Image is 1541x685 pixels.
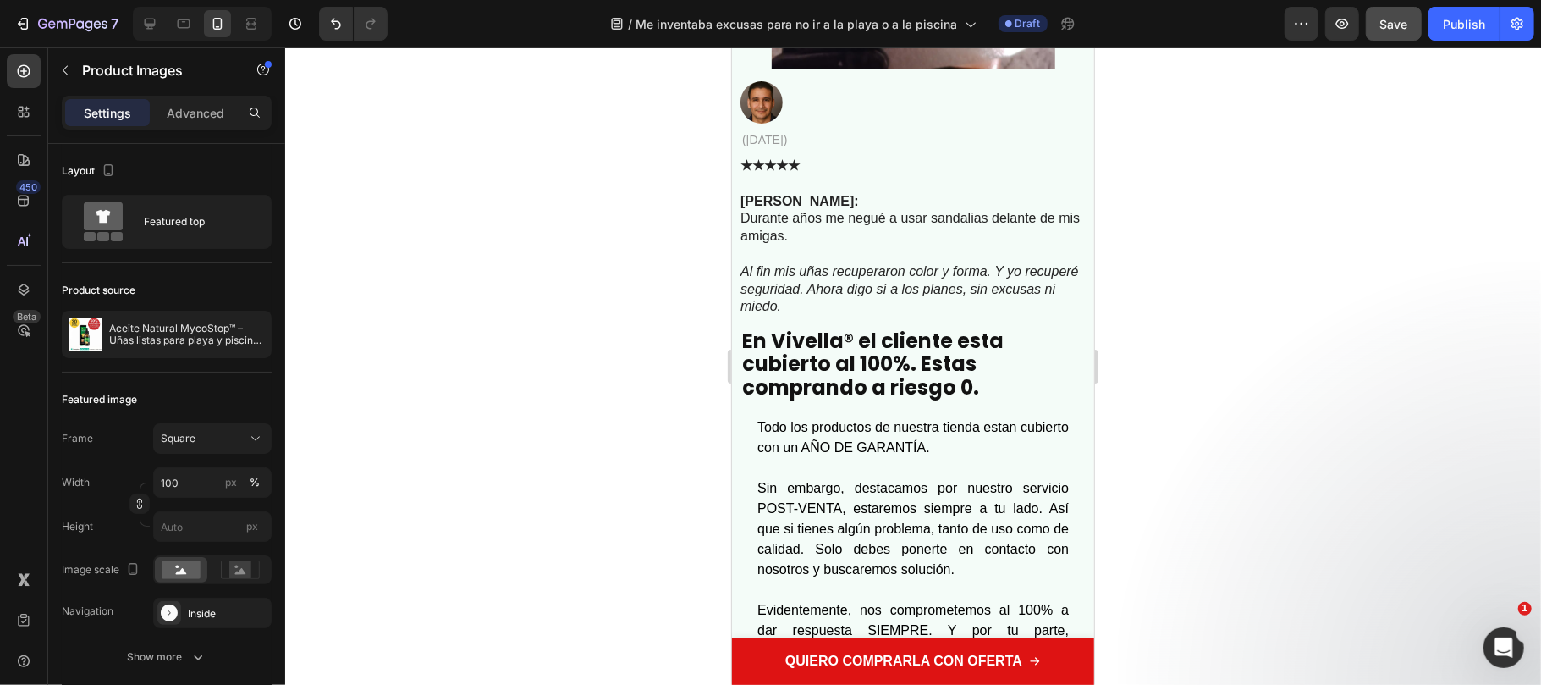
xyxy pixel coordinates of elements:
div: Navigation [62,604,113,619]
img: product feature img [69,318,102,351]
label: Width [62,475,90,490]
span: Save [1380,17,1408,31]
span: Draft [1015,16,1041,31]
span: 1 [1518,602,1532,616]
span: Square [161,431,195,446]
div: px [225,475,237,490]
button: Square [153,423,272,454]
p: Advanced [167,104,224,122]
p: Aceite Natural MycoStop™ – Uñas listas para playa y piscina: elimina hongos desde la raíz y borra... [109,323,265,346]
p: Product Images [82,60,226,80]
button: % [221,472,241,493]
button: Publish [1428,7,1500,41]
div: Inside [188,606,267,621]
p: Settings [84,104,131,122]
div: Image scale [62,559,143,582]
div: % [250,475,260,490]
div: Publish [1443,15,1485,33]
div: Featured image [62,392,137,407]
div: Undo/Redo [319,7,388,41]
button: Save [1366,7,1422,41]
div: Show more [128,649,206,666]
input: px [153,511,272,542]
button: px [245,472,265,493]
span: px [246,520,258,533]
input: px% [153,467,272,498]
button: 7 [7,7,126,41]
p: 7 [111,14,118,34]
div: 450 [16,180,41,194]
iframe: Design area [732,47,1094,685]
div: Featured top [144,202,247,241]
span: Me inventaba excusas para no ir a la playa o a la piscina [636,15,958,33]
div: Product source [62,283,135,298]
div: Beta [13,310,41,323]
label: Frame [62,431,93,446]
div: Layout [62,160,118,183]
button: Show more [62,642,272,672]
iframe: Intercom live chat [1483,627,1524,668]
span: / [629,15,633,33]
label: Height [62,519,93,534]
